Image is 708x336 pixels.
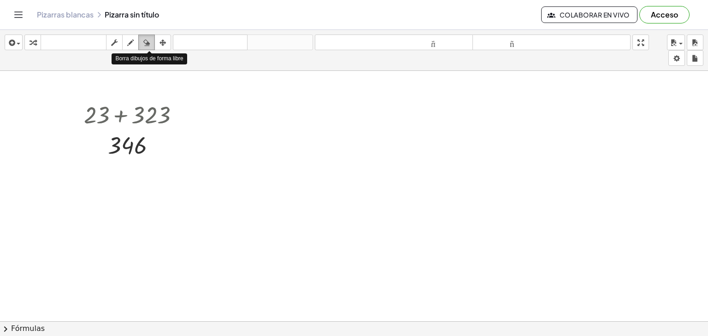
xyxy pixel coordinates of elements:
button: tamaño_del_formato [315,35,473,50]
button: Cambiar navegación [11,7,26,22]
button: rehacer [247,35,313,50]
font: deshacer [175,38,245,47]
font: Acceso [651,10,678,19]
font: Borra dibujos de forma libre [115,55,183,62]
button: Colaborar en vivo [541,6,637,23]
button: teclado [41,35,106,50]
font: teclado [43,38,104,47]
a: Pizarras blancas [37,10,94,19]
font: Fórmulas [11,324,45,333]
button: deshacer [173,35,248,50]
font: Colaborar en vivo [560,11,630,19]
font: rehacer [249,38,311,47]
button: Acceso [639,6,690,23]
font: tamaño_del_formato [317,38,471,47]
button: tamaño_del_formato [472,35,631,50]
font: tamaño_del_formato [475,38,628,47]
